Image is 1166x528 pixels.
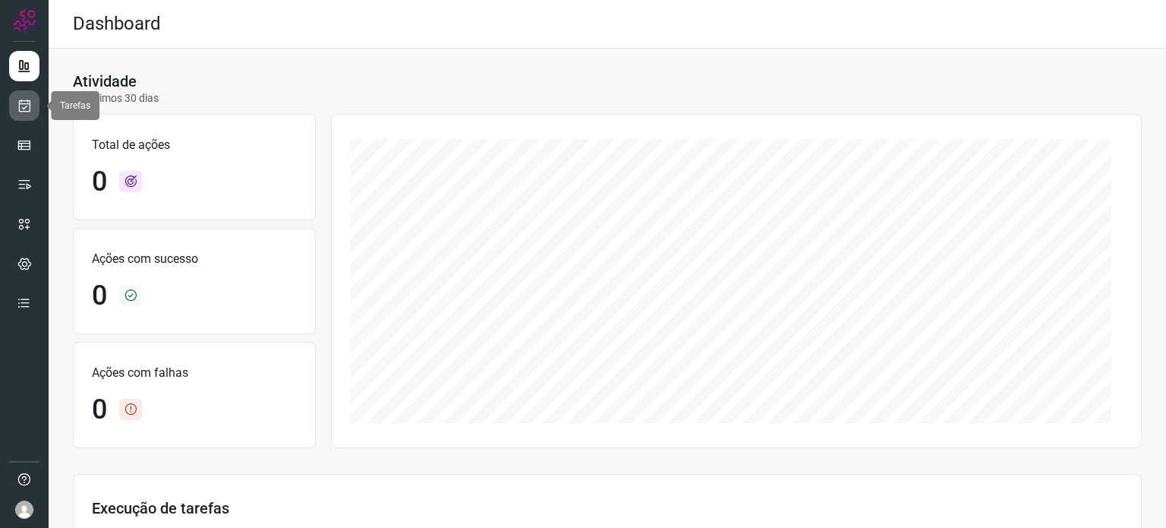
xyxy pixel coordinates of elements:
h1: 0 [92,280,107,312]
p: Últimos 30 dias [73,90,159,106]
img: Logo [13,9,36,32]
p: Total de ações [92,136,297,154]
p: Ações com falhas [92,364,297,382]
h3: Atividade [73,72,137,90]
h1: 0 [92,166,107,198]
p: Ações com sucesso [92,250,297,268]
img: avatar-user-boy.jpg [15,501,33,519]
h3: Execução de tarefas [92,499,1123,517]
span: Tarefas [60,100,90,111]
h1: 0 [92,394,107,426]
h2: Dashboard [73,13,161,35]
